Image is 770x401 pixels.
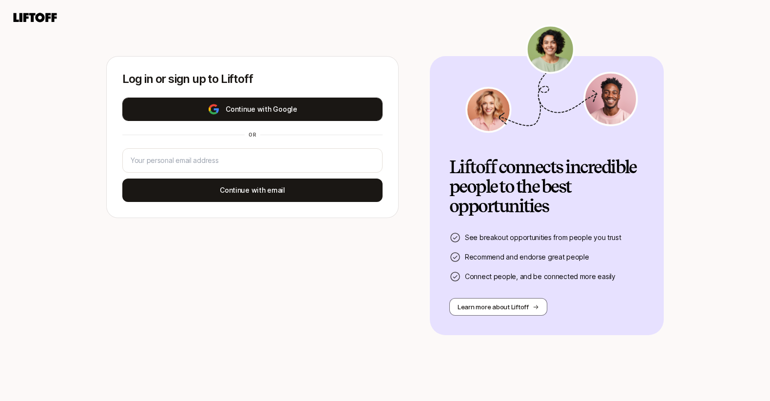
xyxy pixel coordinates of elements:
[449,298,547,316] button: Learn more about Liftoff
[122,179,383,202] button: Continue with email
[122,72,383,86] p: Log in or sign up to Liftoff
[245,131,260,139] div: or
[464,24,639,133] img: signup-banner
[465,271,616,282] p: Connect people, and be connected more easily
[122,98,383,121] button: Continue with Google
[465,251,589,263] p: Recommend and endorse great people
[449,158,644,216] h2: Liftoff connects incredible people to the best opportunities
[465,232,621,243] p: See breakout opportunities from people you trust
[208,103,220,115] img: google-logo
[131,155,374,166] input: Your personal email address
